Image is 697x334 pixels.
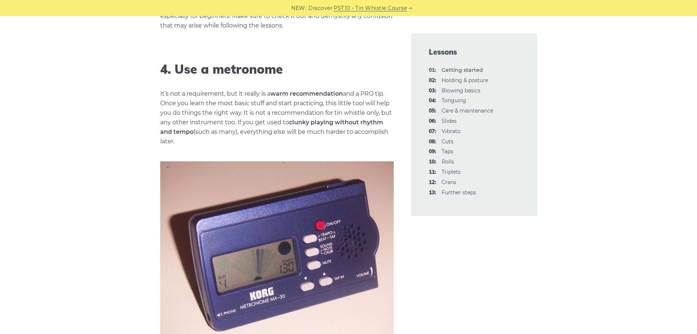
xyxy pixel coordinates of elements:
span: 06: [429,117,436,126]
a: 07:Vibrato [442,128,461,135]
span: 08: [429,137,436,146]
span: 03: [429,87,436,95]
span: 11: [429,168,436,177]
strong: warm recommendation [270,90,343,97]
span: Lessons [429,47,520,57]
a: PST10 - Tin Whistle Course [334,4,407,12]
span: 05: [429,107,436,115]
strong: Getting started [442,67,483,73]
h2: 4. Use a metronome [160,62,394,77]
span: 09: [429,147,436,156]
span: 01: [429,66,436,75]
span: 04: [429,96,436,105]
a: 12:Crans [442,179,456,186]
a: 09:Taps [442,148,453,155]
a: 02:Holding & posture [442,77,488,84]
span: 12: [429,178,436,187]
a: 06:Slides [442,118,457,124]
a: 04:Tonguing [442,97,466,104]
span: 02: [429,76,436,85]
p: It’s not a requirement, but it really is a and a PRO tip. Once you learn the most basic stuff and... [160,89,394,146]
span: Discover [308,4,333,12]
a: 10:Rolls [442,158,454,165]
span: 07: [429,127,436,136]
span: NEW: [291,4,306,12]
a: 05:Care & maintenance [442,107,493,114]
span: 13: [429,188,436,197]
span: 10: [429,158,436,166]
a: 03:Blowing basics [442,87,480,94]
a: 11:Triplets [442,169,461,175]
a: 08:Cuts [442,138,453,145]
a: 13:Further steps [442,189,476,196]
